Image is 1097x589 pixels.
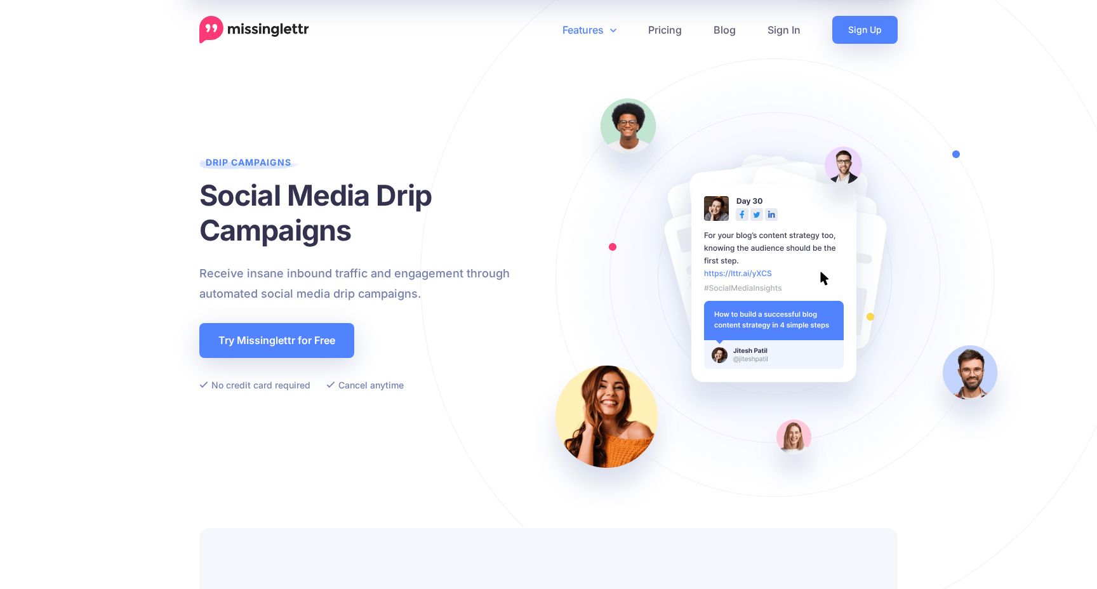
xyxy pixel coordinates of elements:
h1: Social Media Drip Campaigns [199,178,558,248]
a: Sign In [752,16,816,44]
a: Try Missinglettr for Free [199,323,354,358]
span: Drip Campaigns [199,157,298,174]
a: Pricing [632,16,698,44]
p: Receive insane inbound traffic and engagement through automated social media drip campaigns. [199,263,558,304]
li: Cancel anytime [326,377,404,393]
li: No credit card required [199,377,310,393]
a: Home [199,16,309,44]
a: Features [547,16,632,44]
a: Sign Up [832,16,898,44]
a: Blog [698,16,752,44]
